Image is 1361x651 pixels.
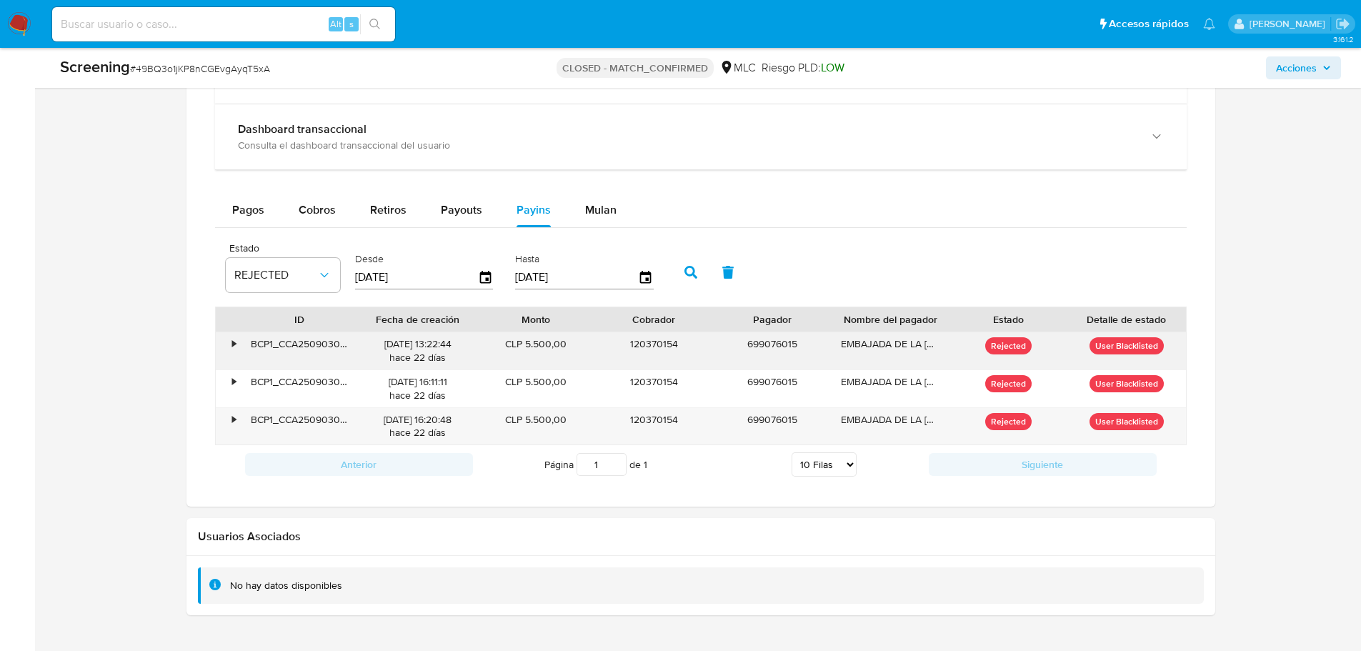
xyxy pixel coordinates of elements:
[1250,17,1330,31] p: nicolas.tyrkiel@mercadolibre.com
[762,60,844,76] span: Riesgo PLD:
[557,58,714,78] p: CLOSED - MATCH_CONFIRMED
[719,60,756,76] div: MLC
[1335,16,1350,31] a: Salir
[349,17,354,31] span: s
[1276,56,1317,79] span: Acciones
[1266,56,1341,79] button: Acciones
[1109,16,1189,31] span: Accesos rápidos
[60,55,130,78] b: Screening
[360,14,389,34] button: search-icon
[198,530,1204,544] h2: Usuarios Asociados
[52,15,395,34] input: Buscar usuario o caso...
[330,17,342,31] span: Alt
[1333,34,1354,45] span: 3.161.2
[1203,18,1215,30] a: Notificaciones
[130,61,270,76] span: # 49BQ3o1jKP8nCGEvgAyqT5xA
[821,59,844,76] span: LOW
